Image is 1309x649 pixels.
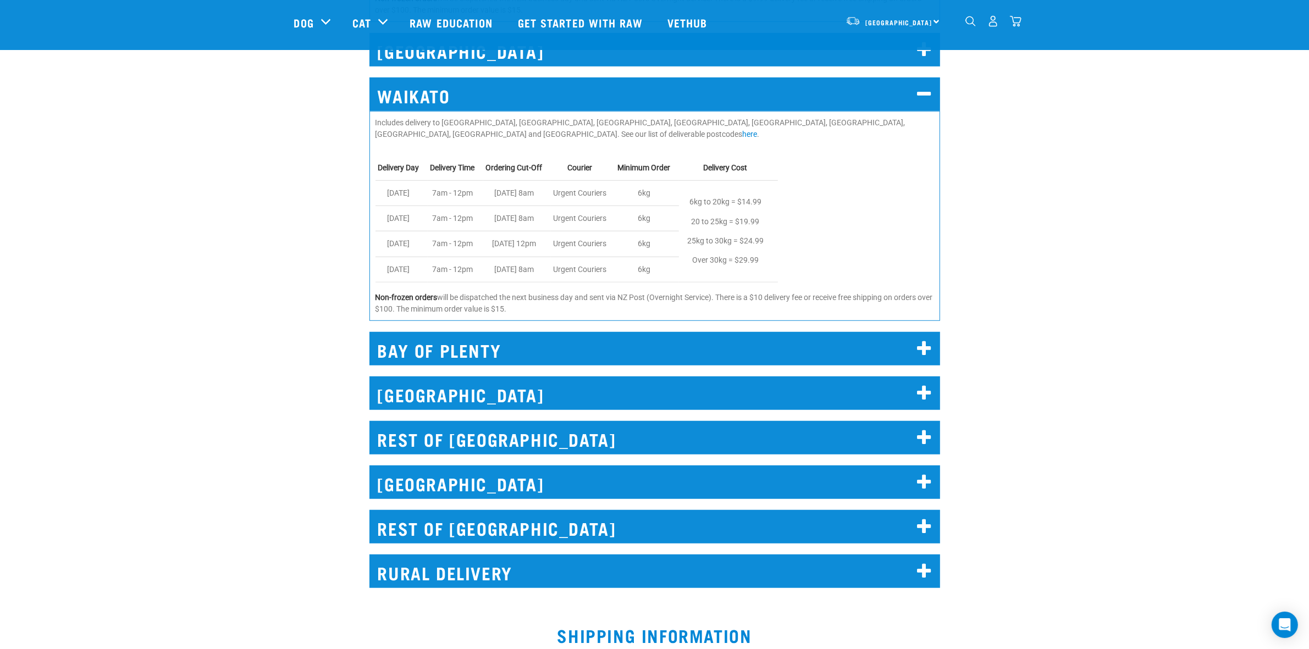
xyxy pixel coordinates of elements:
a: here [743,130,758,138]
strong: Minimum Order [618,163,671,172]
a: Raw Education [399,1,506,45]
img: user.png [987,15,999,27]
td: 6kg [615,206,679,231]
img: home-icon@2x.png [1010,15,1021,27]
p: 6kg to 20kg = $14.99 20 to 25kg = $19.99 25kg to 30kg = $24.99 Over 30kg = $29.99 [682,192,770,270]
h2: BAY OF PLENTY [369,332,940,365]
td: Urgent Couriers [551,257,615,282]
span: [GEOGRAPHIC_DATA] [866,20,932,24]
strong: Delivery Time [430,163,475,172]
td: 6kg [615,231,679,257]
td: 7am - 12pm [428,231,483,257]
h2: Shipping information [78,625,1232,645]
a: Dog [294,14,314,31]
h2: RURAL DELIVERY [369,554,940,588]
td: [DATE] 8am [483,180,551,206]
strong: Delivery Day [378,163,419,172]
p: 6kg [618,184,671,203]
p: will be dispatched the next business day and sent via NZ Post (Overnight Service). There is a $10... [375,292,934,315]
td: [DATE] 8am [483,257,551,282]
td: [DATE] 12pm [483,231,551,257]
h2: [GEOGRAPHIC_DATA] [369,465,940,499]
div: Open Intercom Messenger [1272,612,1298,638]
td: Urgent Couriers [551,231,615,257]
img: home-icon-1@2x.png [965,16,976,26]
strong: Ordering Cut-Off [486,163,543,172]
td: [DATE] [375,180,428,206]
td: 6kg [615,257,679,282]
td: Urgent Couriers [551,206,615,231]
td: 7am - 12pm [428,206,483,231]
a: Vethub [656,1,721,45]
h2: REST OF [GEOGRAPHIC_DATA] [369,510,940,543]
td: 7am - 12pm [428,180,483,206]
img: van-moving.png [846,16,860,26]
a: Get started with Raw [507,1,656,45]
h2: [GEOGRAPHIC_DATA] [369,376,940,410]
td: [DATE] [375,257,428,282]
strong: Delivery Cost [704,163,748,172]
td: Urgent Couriers [551,180,615,206]
td: [DATE] [375,206,428,231]
td: [DATE] [375,231,428,257]
strong: Courier [568,163,593,172]
strong: Non-frozen orders [375,293,438,302]
p: Includes delivery to [GEOGRAPHIC_DATA], [GEOGRAPHIC_DATA], [GEOGRAPHIC_DATA], [GEOGRAPHIC_DATA], ... [375,117,934,140]
td: [DATE] 8am [483,206,551,231]
a: Cat [352,14,371,31]
td: 7am - 12pm [428,257,483,282]
h2: WAIKATO [369,77,940,111]
h2: REST OF [GEOGRAPHIC_DATA] [369,421,940,454]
